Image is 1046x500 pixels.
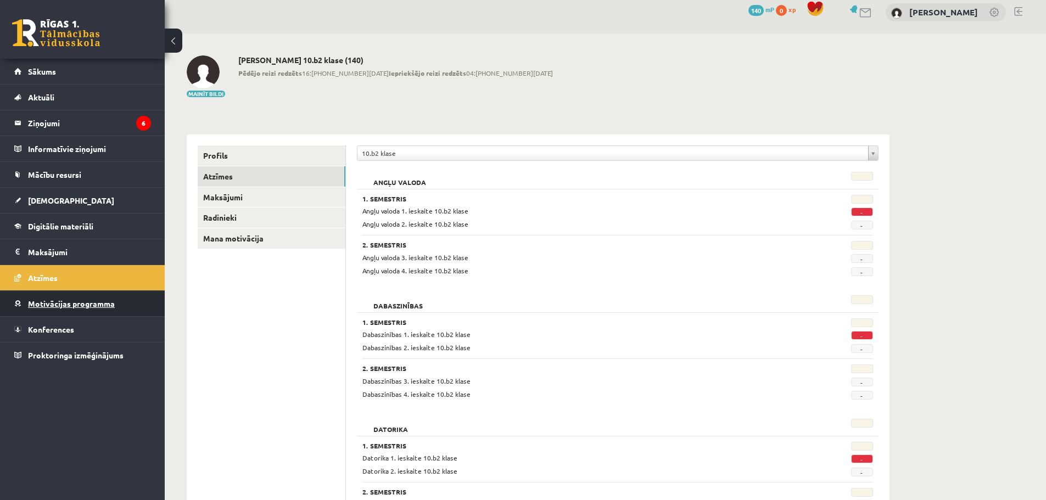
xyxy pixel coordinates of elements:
[14,239,151,265] a: Maksājumi
[362,206,468,215] span: Angļu valoda 1. ieskaite 10.b2 klase
[28,239,151,265] legend: Maksājumi
[748,5,774,14] a: 140 mP
[14,59,151,84] a: Sākums
[28,110,151,136] legend: Ziņojumi
[238,68,553,78] span: 16:[PHONE_NUMBER][DATE] 04:[PHONE_NUMBER][DATE]
[748,5,764,16] span: 140
[389,69,466,77] b: Iepriekšējo reizi redzēts
[851,378,873,386] span: -
[362,253,468,262] span: Angļu valoda 3. ieskaite 10.b2 klase
[28,299,115,308] span: Motivācijas programma
[851,254,873,263] span: -
[14,110,151,136] a: Ziņojumi6
[851,468,873,476] span: -
[187,55,220,88] img: Gabriels Lamberts
[28,66,56,76] span: Sākums
[362,195,785,203] h3: 1. Semestris
[776,5,787,16] span: 0
[28,324,74,334] span: Konferences
[362,295,434,306] h2: Dabaszinības
[909,7,978,18] a: [PERSON_NAME]
[362,364,785,372] h3: 2. Semestris
[14,85,151,110] a: Aktuāli
[851,391,873,400] span: -
[14,317,151,342] a: Konferences
[198,166,345,187] a: Atzīmes
[187,91,225,97] button: Mainīt bildi
[28,170,81,179] span: Mācību resursi
[198,187,345,207] a: Maksājumi
[362,146,864,160] span: 10.b2 klase
[198,145,345,166] a: Profils
[14,214,151,239] a: Digitālie materiāli
[362,241,785,249] h3: 2. Semestris
[362,390,471,398] span: Dabaszinības 4. ieskaite 10.b2 klase
[14,291,151,316] a: Motivācijas programma
[362,220,468,228] span: Angļu valoda 2. ieskaite 10.b2 klase
[28,350,124,360] span: Proktoringa izmēģinājums
[362,172,437,183] h2: Angļu valoda
[362,343,471,352] span: Dabaszinības 2. ieskaite 10.b2 klase
[14,188,151,213] a: [DEMOGRAPHIC_DATA]
[362,488,785,496] h3: 2. Semestris
[28,221,93,231] span: Digitālie materiāli
[362,318,785,326] h3: 1. Semestris
[776,5,801,14] a: 0 xp
[362,453,457,462] span: Datorika 1. ieskaite 10.b2 klase
[891,8,902,19] img: Gabriels Lamberts
[362,467,457,475] span: Datorika 2. ieskaite 10.b2 klase
[851,207,873,216] span: -
[238,69,302,77] b: Pēdējo reizi redzēts
[362,442,785,450] h3: 1. Semestris
[765,5,774,14] span: mP
[198,228,345,249] a: Mana motivācija
[14,162,151,187] a: Mācību resursi
[14,342,151,368] a: Proktoringa izmēģinājums
[357,146,878,160] a: 10.b2 klase
[851,331,873,340] span: -
[28,273,58,283] span: Atzīmes
[362,330,471,339] span: Dabaszinības 1. ieskaite 10.b2 klase
[198,207,345,228] a: Radinieki
[14,136,151,161] a: Informatīvie ziņojumi
[851,267,873,276] span: -
[136,116,151,131] i: 6
[851,344,873,353] span: -
[362,377,471,385] span: Dabaszinības 3. ieskaite 10.b2 klase
[28,92,54,102] span: Aktuāli
[28,136,151,161] legend: Informatīvie ziņojumi
[788,5,796,14] span: xp
[28,195,114,205] span: [DEMOGRAPHIC_DATA]
[362,419,419,430] h2: Datorika
[851,221,873,229] span: -
[14,265,151,290] a: Atzīmes
[12,19,100,47] a: Rīgas 1. Tālmācības vidusskola
[362,266,468,275] span: Angļu valoda 4. ieskaite 10.b2 klase
[851,454,873,463] span: -
[238,55,553,65] h2: [PERSON_NAME] 10.b2 klase (140)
